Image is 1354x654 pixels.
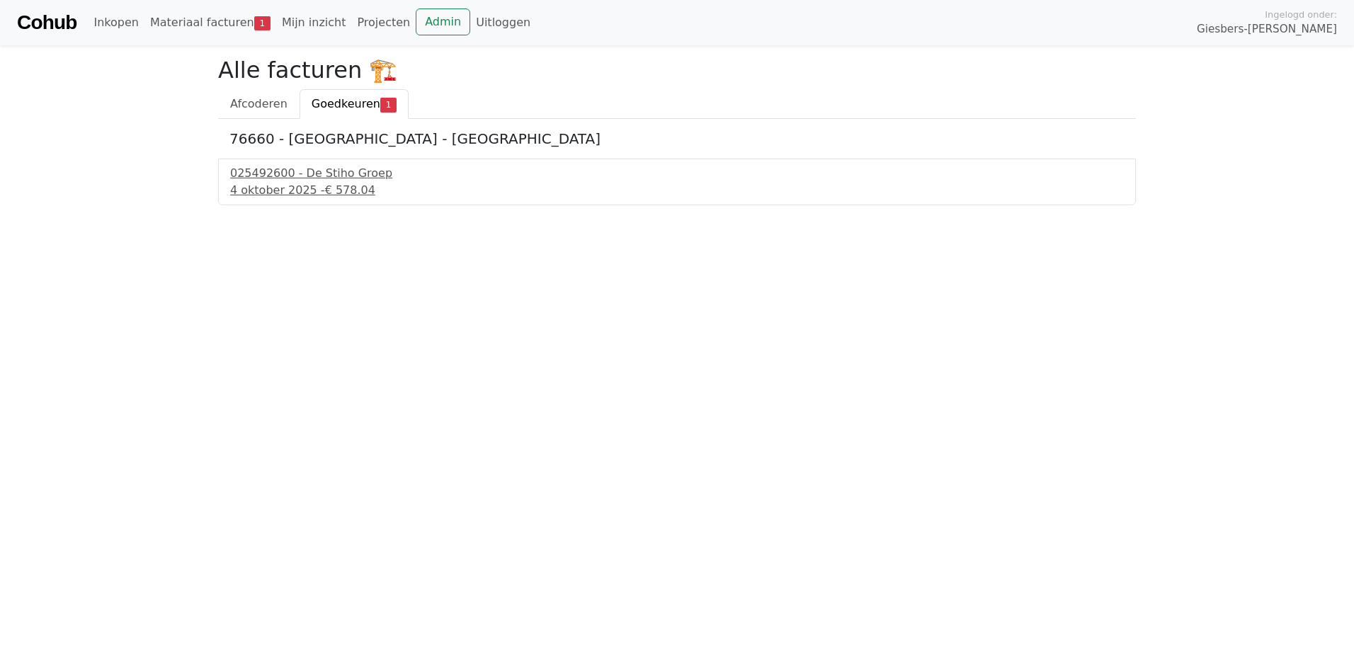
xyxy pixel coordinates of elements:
[351,8,416,37] a: Projecten
[230,165,1124,199] a: 025492600 - De Stiho Groep4 oktober 2025 -€ 578.04
[325,183,375,197] span: € 578.04
[1265,8,1337,21] span: Ingelogd onder:
[380,98,397,112] span: 1
[312,97,380,110] span: Goedkeuren
[88,8,144,37] a: Inkopen
[276,8,352,37] a: Mijn inzicht
[218,89,300,119] a: Afcoderen
[254,16,271,30] span: 1
[144,8,276,37] a: Materiaal facturen1
[218,57,1136,84] h2: Alle facturen 🏗️
[416,8,470,35] a: Admin
[17,6,76,40] a: Cohub
[230,165,1124,182] div: 025492600 - De Stiho Groep
[229,130,1125,147] h5: 76660 - [GEOGRAPHIC_DATA] - [GEOGRAPHIC_DATA]
[300,89,409,119] a: Goedkeuren1
[470,8,536,37] a: Uitloggen
[1197,21,1337,38] span: Giesbers-[PERSON_NAME]
[230,182,1124,199] div: 4 oktober 2025 -
[230,97,288,110] span: Afcoderen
